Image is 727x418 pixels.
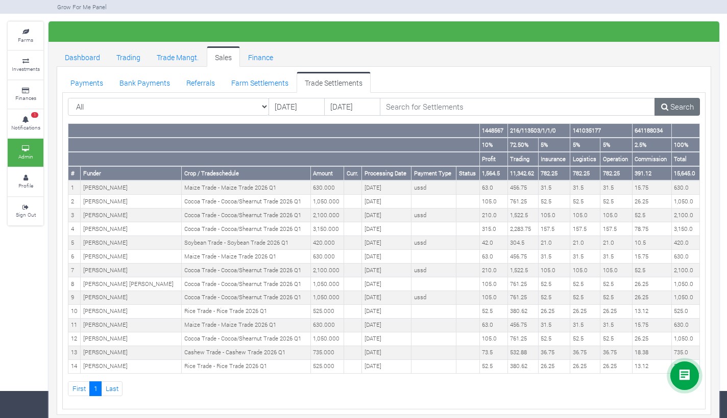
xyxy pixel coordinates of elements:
th: 1448567 [479,124,507,138]
td: 1,522.5 [507,208,538,222]
td: Rice Trade - Rice Trade 2026 Q1 [182,304,311,318]
td: 13 [68,346,81,359]
td: 735.0 [671,346,699,359]
td: [DATE] [362,180,411,194]
td: 31.5 [538,180,570,194]
td: ussd [411,291,456,304]
td: 36.75 [538,346,570,359]
td: [PERSON_NAME] [81,264,182,277]
td: 105.0 [538,208,570,222]
a: Farm Settlements [223,72,297,92]
th: Logistics [570,152,600,166]
th: 141035177 [570,124,633,138]
td: 52.5 [570,195,600,208]
td: 21.0 [538,236,570,250]
td: 13.12 [632,359,671,373]
td: 630.000 [310,318,344,332]
small: Admin [18,153,33,160]
td: 4 [68,222,81,236]
small: Finances [15,94,36,101]
th: Commission [632,152,671,166]
td: [PERSON_NAME] [81,304,182,318]
td: 31.5 [600,180,632,194]
td: 105.0 [479,277,507,291]
td: 456.75 [507,250,538,264]
small: Notifications [11,124,40,131]
a: Investments [8,51,43,79]
td: 105.0 [600,264,632,277]
input: Search for Settlements [380,98,656,116]
td: 9 [68,291,81,304]
a: Sales [207,46,240,67]
td: 2,283.75 [507,222,538,236]
td: 52.5 [600,291,632,304]
td: [DATE] [362,222,411,236]
td: 78.75 [632,222,671,236]
th: Operation [600,152,632,166]
td: Cocoa Trade - Cocoa/Shearnut Trade 2026 Q1 [182,264,311,277]
th: 10% [479,138,507,152]
td: 52.5 [570,332,600,346]
td: 42.0 [479,236,507,250]
td: 761.25 [507,195,538,208]
td: 52.5 [570,277,600,291]
td: 105.0 [479,332,507,346]
a: Finances [8,81,43,109]
th: 5% [570,138,600,152]
td: [PERSON_NAME] [81,291,182,304]
td: 105.0 [479,291,507,304]
a: Trade Settlements [297,72,371,92]
td: 26.25 [538,359,570,373]
td: Cocoa Trade - Cocoa/Shearnut Trade 2026 Q1 [182,277,311,291]
td: 2,100.0 [671,208,699,222]
td: 52.5 [600,332,632,346]
td: [PERSON_NAME] [81,195,182,208]
th: Processing Date [362,166,411,180]
td: 630.000 [310,250,344,264]
td: 15.75 [632,250,671,264]
td: 52.5 [600,195,632,208]
td: 63.0 [479,250,507,264]
td: 52.5 [538,291,570,304]
td: [PERSON_NAME] [81,222,182,236]
td: 52.5 [479,359,507,373]
td: 52.5 [632,208,671,222]
td: 525.000 [310,304,344,318]
a: 1 [89,381,102,396]
a: Search [655,98,700,116]
th: 216/113503/1/1/0 [507,124,570,138]
th: 782.25 [600,166,632,180]
td: 380.62 [507,304,538,318]
td: 10 [68,304,81,318]
td: 15.75 [632,180,671,194]
a: Last [101,381,123,396]
th: # [68,166,81,180]
a: Trading [108,46,149,67]
td: ussd [411,236,456,250]
span: 1 [31,112,38,118]
td: 761.25 [507,332,538,346]
th: Profit [479,152,507,166]
td: [DATE] [362,318,411,332]
td: 26.25 [600,359,632,373]
td: Cocoa Trade - Cocoa/Shearnut Trade 2026 Q1 [182,195,311,208]
td: 210.0 [479,208,507,222]
td: 2,100.000 [310,264,344,277]
th: Total [671,152,699,166]
td: ussd [411,180,456,194]
th: Crop / Tradeschedule [182,166,311,180]
td: Cocoa Trade - Cocoa/Shearnut Trade 2026 Q1 [182,332,311,346]
td: 3,150.0 [671,222,699,236]
td: 63.0 [479,318,507,332]
td: Cashew Trade - Cashew Trade 2026 Q1 [182,346,311,359]
th: 2.5% [632,138,671,152]
td: 52.5 [538,332,570,346]
td: 630.0 [671,318,699,332]
a: Sign Out [8,197,43,225]
td: 26.25 [632,332,671,346]
td: 52.5 [600,277,632,291]
td: 21.0 [600,236,632,250]
td: 1,050.0 [671,195,699,208]
td: 525.000 [310,359,344,373]
td: [PERSON_NAME] [81,208,182,222]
